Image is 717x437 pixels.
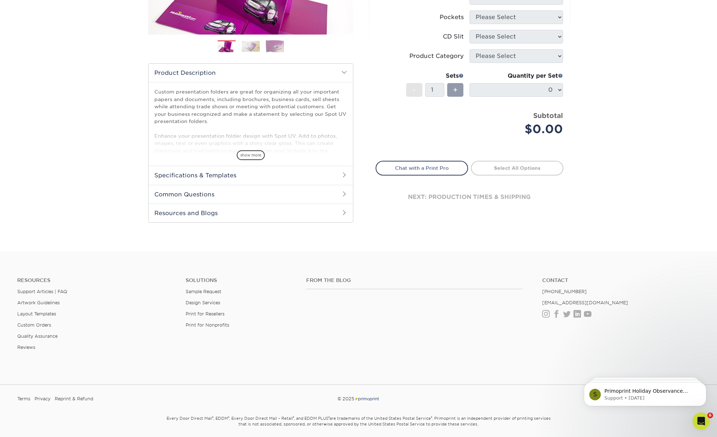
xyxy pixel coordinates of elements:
img: Presentation Folders 02 [242,41,260,52]
div: Quantity per Set [469,72,563,80]
h2: Resources and Blogs [149,204,353,222]
img: Presentation Folders 03 [266,40,284,53]
a: Reviews [17,345,35,350]
a: [PHONE_NUMBER] [542,289,587,294]
a: Contact [542,277,700,283]
a: Chat with a Print Pro [376,161,468,175]
div: © 2025 [243,393,474,404]
a: Artwork Guidelines [17,300,60,305]
a: [EMAIL_ADDRESS][DOMAIN_NAME] [542,300,628,305]
span: - [413,85,416,95]
sup: ® [431,416,432,419]
iframe: Intercom notifications message [573,367,717,418]
a: Privacy [35,393,50,404]
div: next: production times & shipping [376,176,563,219]
span: 6 [707,413,713,418]
a: Quality Assurance [17,333,58,339]
sup: ® [328,416,330,419]
a: Print for Nonprofits [186,322,229,328]
sup: ® [228,416,229,419]
div: Product Category [409,52,464,60]
a: Print for Resellers [186,311,224,317]
strong: Subtotal [533,111,563,119]
a: Terms [17,393,30,404]
a: Sample Request [186,289,221,294]
img: Primoprint [354,396,380,401]
h4: From the Blog [306,277,523,283]
sup: ® [293,416,294,419]
a: Support Articles | FAQ [17,289,67,294]
div: Pockets [440,13,464,22]
h4: Resources [17,277,175,283]
a: Layout Templates [17,311,56,317]
p: Custom presentation folders are great for organizing all your important papers and documents, inc... [154,88,347,198]
iframe: Google Customer Reviews [2,415,61,434]
div: CD Slit [443,32,464,41]
a: Design Services [186,300,220,305]
h2: Specifications & Templates [149,166,353,185]
a: Reprint & Refund [55,393,93,404]
span: show more [237,150,265,160]
iframe: Intercom live chat [693,413,710,430]
div: $0.00 [475,120,563,138]
h4: Solutions [186,277,295,283]
h2: Common Questions [149,185,353,204]
h2: Product Description [149,64,353,82]
div: Sets [406,72,464,80]
img: Presentation Folders 01 [218,41,236,53]
a: Custom Orders [17,322,51,328]
sup: ® [212,416,213,419]
span: + [453,85,458,95]
a: Select All Options [471,161,563,175]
